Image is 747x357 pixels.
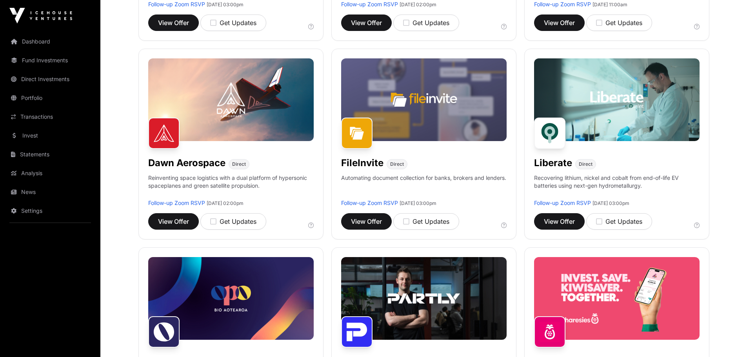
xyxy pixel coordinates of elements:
span: [DATE] 03:00pm [593,200,629,206]
div: Get Updates [403,217,449,226]
a: Transactions [6,108,94,125]
p: Recovering lithium, nickel and cobalt from end-of-life EV batteries using next-gen hydrometallurgy. [534,174,700,199]
button: View Offer [534,213,585,230]
span: Direct [390,161,404,167]
img: Icehouse Ventures Logo [9,8,72,24]
a: Follow-up Zoom RSVP [341,1,398,7]
img: Liberate-Banner.jpg [534,58,700,141]
button: Get Updates [586,14,652,31]
a: Follow-up Zoom RSVP [148,1,205,7]
a: Portfolio [6,89,94,107]
span: [DATE] 02:00pm [207,200,244,206]
span: View Offer [544,217,575,226]
div: Get Updates [596,217,642,226]
button: View Offer [341,213,392,230]
a: Fund Investments [6,52,94,69]
img: Partly-Banner.jpg [341,257,507,340]
img: Liberate [534,118,565,149]
img: FileInvite [341,118,373,149]
img: Sharesies [534,316,565,348]
iframe: Chat Widget [708,319,747,357]
span: [DATE] 03:00pm [207,2,244,7]
span: [DATE] 11:00am [593,2,627,7]
h1: Dawn Aerospace [148,157,225,169]
img: Dawn-Banner.jpg [148,58,314,141]
h1: Liberate [534,157,572,169]
a: Follow-up Zoom RSVP [148,199,205,206]
span: Direct [232,161,246,167]
div: Get Updates [403,18,449,27]
button: View Offer [341,14,392,31]
div: Get Updates [210,18,256,27]
button: View Offer [148,213,199,230]
a: Direct Investments [6,71,94,88]
p: Automating document collection for banks, brokers and lenders. [341,174,506,199]
p: Reinventing space logistics with a dual platform of hypersonic spaceplanes and green satellite pr... [148,174,314,199]
a: Dashboard [6,33,94,50]
button: Get Updates [586,213,652,230]
span: View Offer [544,18,575,27]
span: View Offer [351,18,382,27]
img: Opo Bio [148,316,180,348]
span: View Offer [351,217,382,226]
div: Get Updates [596,18,642,27]
img: Dawn Aerospace [148,118,180,149]
img: Opo-Bio-Banner.jpg [148,257,314,340]
a: Follow-up Zoom RSVP [534,1,591,7]
img: File-Invite-Banner.jpg [341,58,507,141]
img: Partly [341,316,373,348]
a: Invest [6,127,94,144]
a: Follow-up Zoom RSVP [534,199,591,206]
a: Settings [6,202,94,219]
button: View Offer [534,14,585,31]
h1: FileInvite [341,157,383,169]
img: Sharesies-Banner.jpg [534,257,700,340]
a: Statements [6,146,94,163]
button: Get Updates [200,14,266,31]
span: Direct [579,161,593,167]
button: Get Updates [200,213,266,230]
span: View Offer [158,217,189,226]
div: Get Updates [210,217,256,226]
button: View Offer [148,14,199,31]
a: Analysis [6,165,94,182]
span: View Offer [158,18,189,27]
button: Get Updates [393,14,459,31]
a: Follow-up Zoom RSVP [341,199,398,206]
a: News [6,183,94,201]
span: [DATE] 02:00pm [400,2,436,7]
button: Get Updates [393,213,459,230]
span: [DATE] 03:00pm [400,200,436,206]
